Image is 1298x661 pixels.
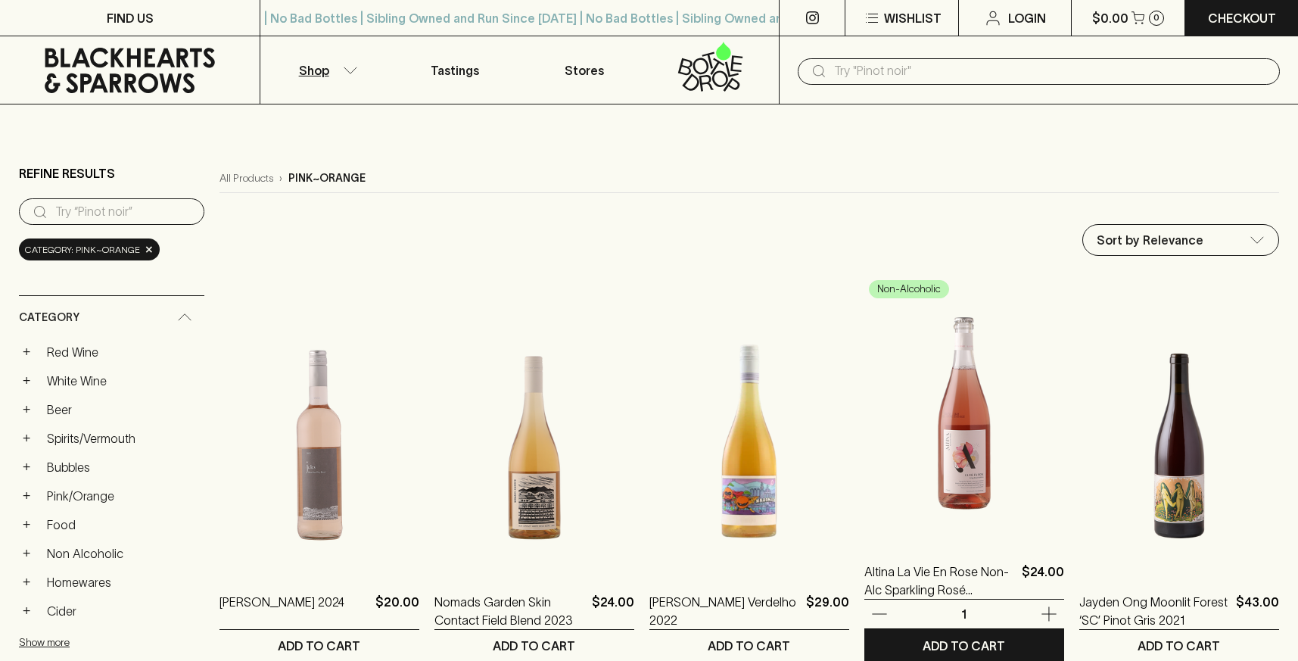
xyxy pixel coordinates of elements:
[40,598,204,624] a: Cider
[40,368,204,394] a: White Wine
[708,637,790,655] p: ADD TO CART
[25,242,140,257] span: Category: pink~orange
[40,339,204,365] a: Red Wine
[565,61,604,80] p: Stores
[260,36,390,104] button: Shop
[19,603,34,619] button: +
[1208,9,1276,27] p: Checkout
[55,200,192,224] input: Try “Pinot noir”
[649,593,800,629] a: [PERSON_NAME] Verdelho 2022
[923,637,1005,655] p: ADD TO CART
[19,460,34,475] button: +
[1097,231,1203,249] p: Sort by Relevance
[493,637,575,655] p: ADD TO CART
[434,305,634,570] img: Nomads Garden Skin Contact Field Blend 2023
[375,593,419,629] p: $20.00
[40,483,204,509] a: Pink/Orange
[592,593,634,629] p: $24.00
[19,627,217,658] button: Show more
[19,546,34,561] button: +
[19,431,34,446] button: +
[649,630,849,661] button: ADD TO CART
[40,569,204,595] a: Homewares
[1022,563,1064,599] p: $24.00
[19,308,79,327] span: Category
[19,517,34,532] button: +
[19,402,34,417] button: +
[219,593,344,629] a: [PERSON_NAME] 2024
[219,630,419,661] button: ADD TO CART
[1083,225,1278,255] div: Sort by Relevance
[884,9,942,27] p: Wishlist
[1079,593,1230,629] a: Jayden Ong Moonlit Forest ‘SC’ Pinot Gris 2021
[834,59,1268,83] input: Try "Pinot noir"
[19,575,34,590] button: +
[19,345,34,360] button: +
[1079,305,1279,570] img: Jayden Ong Moonlit Forest ‘SC’ Pinot Gris 2021
[19,373,34,388] button: +
[649,305,849,570] img: Somos Naranjito Verdelho 2022
[19,164,115,182] p: Refine Results
[278,637,360,655] p: ADD TO CART
[40,512,204,538] a: Food
[806,593,849,629] p: $29.00
[1008,9,1046,27] p: Login
[219,305,419,570] img: Jules Rosé 2024
[279,170,282,186] p: ›
[145,242,154,257] span: ×
[40,454,204,480] a: Bubbles
[1138,637,1220,655] p: ADD TO CART
[1236,593,1279,629] p: $43.00
[864,275,1064,540] img: Altina La Vie En Rose Non-Alc Sparkling Rosé NV
[1092,9,1128,27] p: $0.00
[434,630,634,661] button: ADD TO CART
[431,61,479,80] p: Tastings
[219,170,273,186] a: All Products
[19,296,204,339] div: Category
[288,170,366,186] p: pink~orange
[299,61,329,80] p: Shop
[40,426,204,451] a: Spirits/Vermouth
[946,606,982,622] p: 1
[434,593,586,629] a: Nomads Garden Skin Contact Field Blend 2023
[19,488,34,504] button: +
[1079,630,1279,661] button: ADD TO CART
[1153,14,1159,22] p: 0
[864,563,1016,599] a: Altina La Vie En Rose Non-Alc Sparkling Rosé [GEOGRAPHIC_DATA]
[520,36,649,104] a: Stores
[864,630,1064,661] button: ADD TO CART
[40,397,204,422] a: Beer
[40,541,204,566] a: Non Alcoholic
[107,9,154,27] p: FIND US
[390,36,519,104] a: Tastings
